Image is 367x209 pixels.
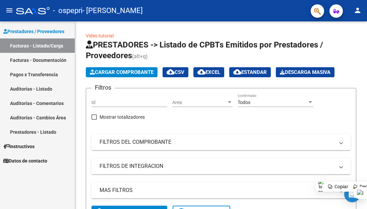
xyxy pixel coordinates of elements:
[86,33,114,38] a: Video tutorial
[91,158,351,174] mat-expansion-panel-header: FILTROS DE INTEGRACION
[172,100,227,105] span: Area
[344,186,360,202] div: Open Intercom Messenger
[100,113,145,121] span: Mostrar totalizadores
[229,67,271,77] button: Estandar
[3,28,64,35] span: Prestadores / Proveedores
[233,69,267,75] span: Estandar
[163,67,188,77] button: CSV
[82,3,143,18] span: - [PERSON_NAME]
[91,83,115,92] h3: Filtros
[233,68,241,76] mat-icon: cloud_download
[53,3,82,18] span: - ospepri
[3,157,47,165] span: Datos de contacto
[276,67,334,77] app-download-masive: Descarga masiva de comprobantes (adjuntos)
[276,67,334,77] button: Descarga Masiva
[86,40,323,60] span: PRESTADORES -> Listado de CPBTs Emitidos por Prestadores / Proveedores
[197,69,220,75] span: EXCEL
[5,6,13,14] mat-icon: menu
[3,143,35,150] span: Instructivos
[197,68,205,76] mat-icon: cloud_download
[100,187,334,194] mat-panel-title: MAS FILTROS
[354,6,362,14] mat-icon: person
[167,68,175,76] mat-icon: cloud_download
[193,67,224,77] button: EXCEL
[90,69,154,75] span: Cargar Comprobante
[167,69,184,75] span: CSV
[238,100,250,105] span: Todos
[100,138,334,146] mat-panel-title: FILTROS DEL COMPROBANTE
[100,163,334,170] mat-panel-title: FILTROS DE INTEGRACION
[91,134,351,150] mat-expansion-panel-header: FILTROS DEL COMPROBANTE
[280,69,330,75] span: Descarga Masiva
[91,182,351,198] mat-expansion-panel-header: MAS FILTROS
[132,53,148,60] span: (alt+q)
[86,67,158,77] button: Cargar Comprobante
